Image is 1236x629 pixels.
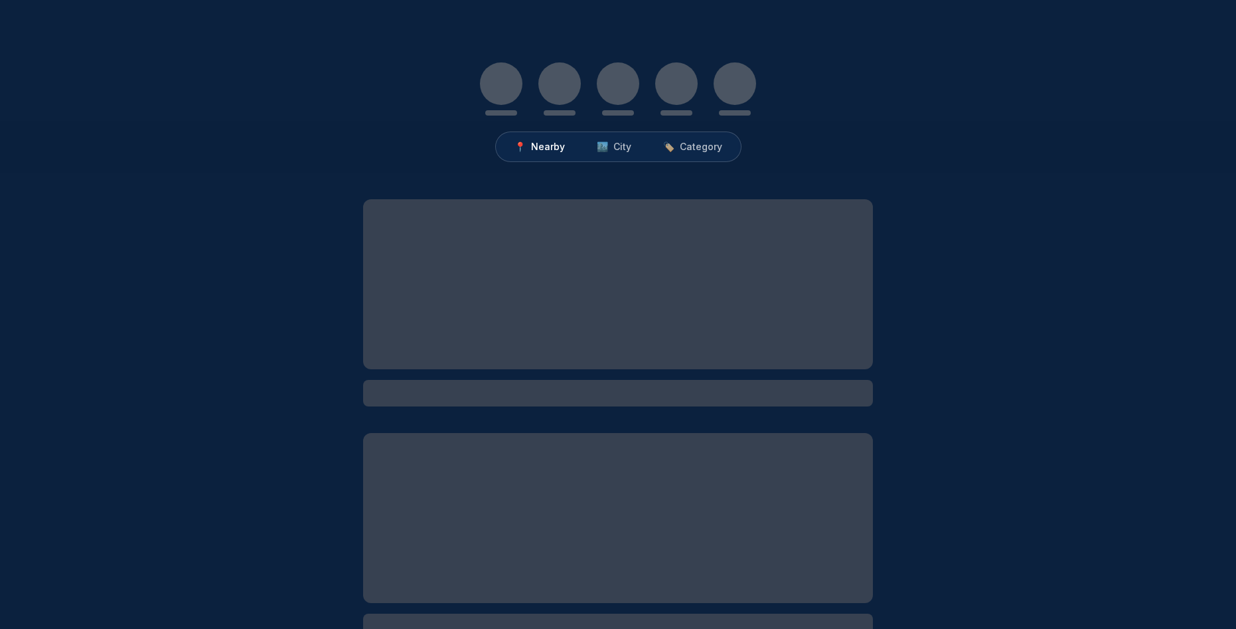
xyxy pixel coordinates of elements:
[499,135,581,159] button: 📍Nearby
[597,140,608,153] span: 🏙️
[514,140,526,153] span: 📍
[531,140,565,153] span: Nearby
[581,135,647,159] button: 🏙️City
[680,140,722,153] span: Category
[613,140,631,153] span: City
[663,140,674,153] span: 🏷️
[647,135,738,159] button: 🏷️Category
